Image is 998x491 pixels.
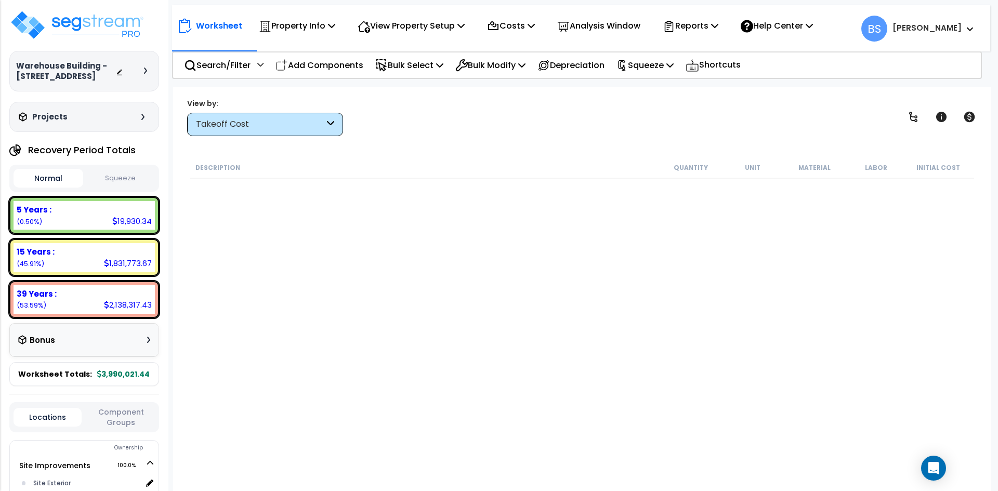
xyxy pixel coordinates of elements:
button: Squeeze [86,169,155,188]
div: 19,930.34 [112,216,152,227]
p: Help Center [741,19,813,33]
button: Component Groups [87,406,155,428]
small: 53.591627535118946% [17,301,46,310]
span: BS [861,16,887,42]
h3: Projects [32,112,68,122]
small: Quantity [674,164,708,172]
p: Shortcuts [686,58,741,73]
small: Description [195,164,240,172]
div: Depreciation [532,53,610,77]
div: Open Intercom Messenger [921,456,946,481]
div: Site Exterior [31,477,142,489]
b: 3,990,021.44 [97,369,150,379]
p: Costs [487,19,535,33]
small: 45.90886793034626% [17,259,44,268]
small: Material [798,164,831,172]
small: Initial Cost [916,164,960,172]
div: Add Components [270,53,369,77]
b: 5 Years : [17,204,51,215]
b: 15 Years : [17,246,55,257]
h4: Recovery Period Totals [28,145,136,155]
div: 1,831,773.67 [104,258,152,269]
div: View by: [187,98,343,109]
p: Property Info [259,19,335,33]
b: [PERSON_NAME] [892,22,962,33]
img: logo_pro_r.png [9,9,145,41]
small: 0.4995045345347952% [17,217,42,226]
a: Site Improvements 100.0% [19,460,90,471]
h3: Bonus [30,336,55,345]
button: Locations [14,408,82,427]
p: Reports [663,19,718,33]
span: Worksheet Totals: [18,369,92,379]
p: Add Components [275,58,363,72]
p: Worksheet [196,19,242,33]
p: Squeeze [616,58,674,72]
p: Depreciation [537,58,605,72]
p: View Property Setup [358,19,465,33]
h3: Warehouse Building - [STREET_ADDRESS] [16,61,116,82]
p: Analysis Window [557,19,640,33]
p: Bulk Select [375,58,443,72]
div: 2,138,317.43 [104,299,152,310]
div: Shortcuts [680,52,746,78]
span: 100.0% [117,459,145,472]
p: Search/Filter [184,58,251,72]
button: Normal [14,169,83,188]
small: Unit [745,164,760,172]
b: 39 Years : [17,288,57,299]
small: Labor [865,164,887,172]
p: Bulk Modify [455,58,526,72]
div: Ownership [31,442,159,454]
div: Takeoff Cost [196,118,324,130]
